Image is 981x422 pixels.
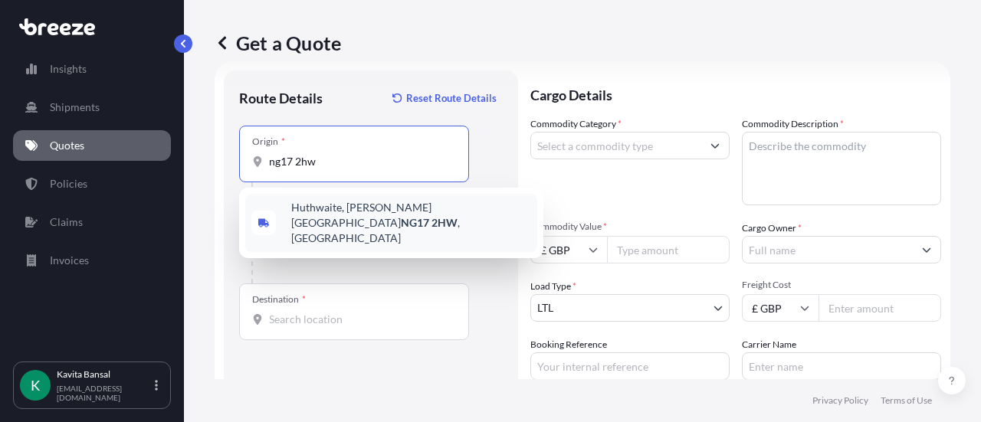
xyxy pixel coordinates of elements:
p: Kavita Bansal [57,368,152,381]
span: K [31,378,40,393]
p: Quotes [50,138,84,153]
p: [EMAIL_ADDRESS][DOMAIN_NAME] [57,384,152,402]
div: Show suggestions [239,188,543,258]
label: Commodity Description [742,116,844,132]
label: Booking Reference [530,337,607,352]
button: Show suggestions [701,132,729,159]
p: Insights [50,61,87,77]
div: Destination [252,293,306,306]
span: Load Type [530,279,576,294]
span: Huthwaite, [PERSON_NAME][GEOGRAPHIC_DATA] , [GEOGRAPHIC_DATA] [291,200,531,246]
p: Shipments [50,100,100,115]
label: Carrier Name [742,337,796,352]
span: LTL [537,300,553,316]
input: Type amount [607,236,730,263]
label: Cargo Owner [742,221,802,236]
p: Get a Quote [215,31,341,55]
button: Show suggestions [913,236,940,263]
p: Terms of Use [881,394,932,407]
span: Commodity Value [530,221,730,233]
p: Invoices [50,253,89,268]
input: Origin [269,154,450,169]
span: Freight Cost [742,279,941,291]
input: Select a commodity type [531,132,701,159]
b: NG17 2HW [401,216,458,229]
p: Reset Route Details [406,90,497,106]
p: Privacy Policy [812,394,868,407]
p: Policies [50,176,87,191]
input: Destination [269,312,450,327]
div: Origin [252,136,285,148]
input: Enter name [742,352,941,380]
input: Enter amount [819,294,941,322]
p: Route Details [239,89,323,107]
p: Claims [50,214,83,230]
label: Commodity Category [530,116,622,132]
input: Full name [743,236,913,263]
input: Your internal reference [530,352,730,380]
p: Cargo Details [530,70,941,116]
